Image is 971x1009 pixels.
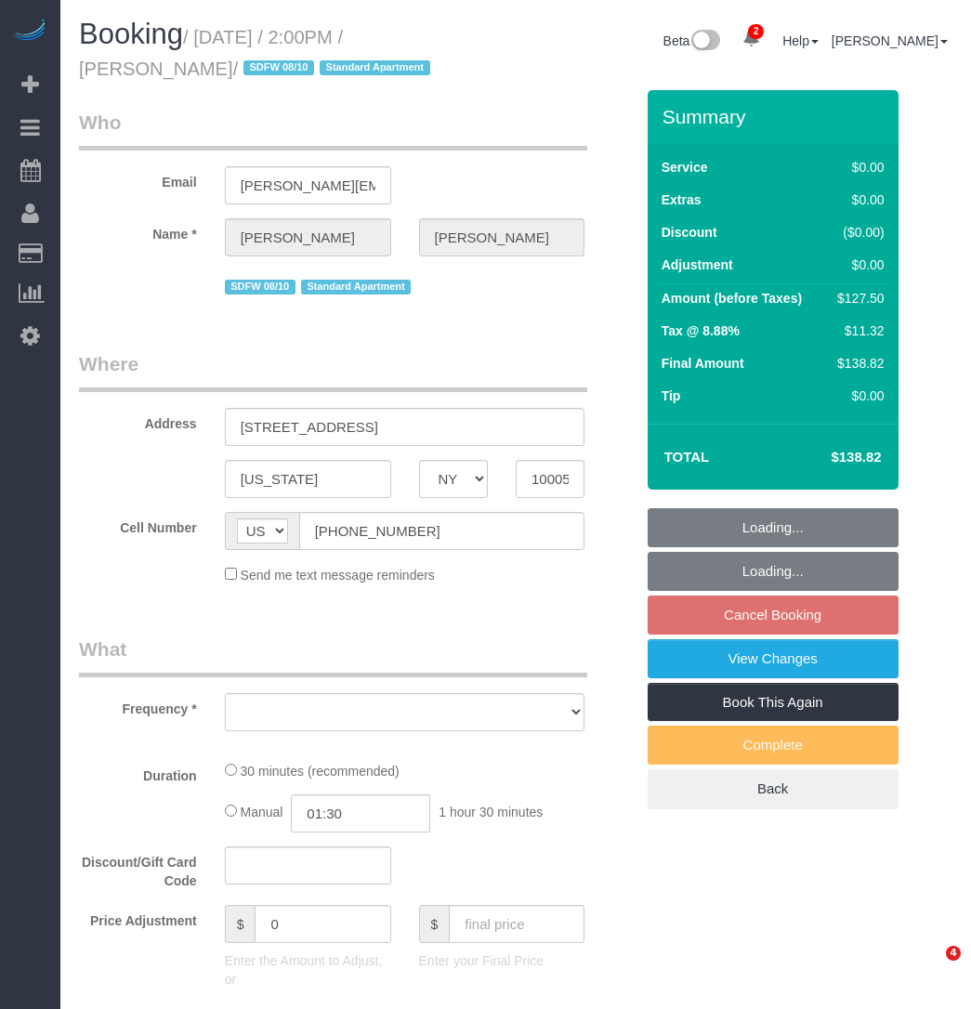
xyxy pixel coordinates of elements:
p: Enter the Amount to Adjust, or [225,951,391,989]
label: Email [65,166,211,191]
span: Standard Apartment [320,60,430,75]
span: / [233,59,436,79]
span: 1 hour 30 minutes [439,805,543,819]
a: Back [648,769,899,808]
label: Cell Number [65,512,211,537]
h3: Summary [663,106,889,127]
label: Adjustment [662,256,733,274]
img: New interface [689,30,720,54]
label: Amount (before Taxes) [662,289,802,308]
input: final price [449,905,584,943]
label: Tip [662,387,681,405]
span: $ [419,905,450,943]
strong: Total [664,449,710,465]
div: ($0.00) [830,223,884,242]
small: / [DATE] / 2:00PM / [PERSON_NAME] [79,27,436,79]
label: Frequency * [65,693,211,718]
a: Beta [663,33,721,48]
iframe: Intercom live chat [908,946,952,990]
span: $ [225,905,256,943]
h4: $138.82 [775,450,881,465]
div: $0.00 [830,387,884,405]
img: Automaid Logo [11,19,48,45]
input: City [225,460,391,498]
a: View Changes [648,639,899,678]
label: Duration [65,760,211,785]
a: Help [782,33,819,48]
div: $0.00 [830,158,884,177]
label: Discount [662,223,717,242]
legend: Who [79,109,587,151]
input: Zip Code [516,460,584,498]
label: Name * [65,218,211,243]
a: 2 [733,19,769,59]
div: $0.00 [830,190,884,209]
legend: Where [79,350,587,392]
span: Send me text message reminders [241,568,435,583]
span: Manual [241,805,283,819]
legend: What [79,636,587,677]
span: 2 [748,24,764,39]
a: [PERSON_NAME] [832,33,948,48]
input: First Name [225,218,391,256]
span: 4 [946,946,961,961]
label: Final Amount [662,354,744,373]
span: SDFW 08/10 [225,280,295,295]
label: Tax @ 8.88% [662,321,740,340]
div: $11.32 [830,321,884,340]
span: Booking [79,18,183,50]
input: Email [225,166,391,204]
label: Address [65,408,211,433]
input: Cell Number [299,512,585,550]
label: Extras [662,190,702,209]
label: Service [662,158,708,177]
label: Price Adjustment [65,905,211,930]
div: $138.82 [830,354,884,373]
span: Standard Apartment [301,280,412,295]
span: 30 minutes (recommended) [241,764,400,779]
label: Discount/Gift Card Code [65,846,211,890]
div: $127.50 [830,289,884,308]
span: SDFW 08/10 [243,60,314,75]
p: Enter your Final Price [419,951,585,970]
a: Book This Again [648,683,899,722]
div: $0.00 [830,256,884,274]
input: Last Name [419,218,585,256]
